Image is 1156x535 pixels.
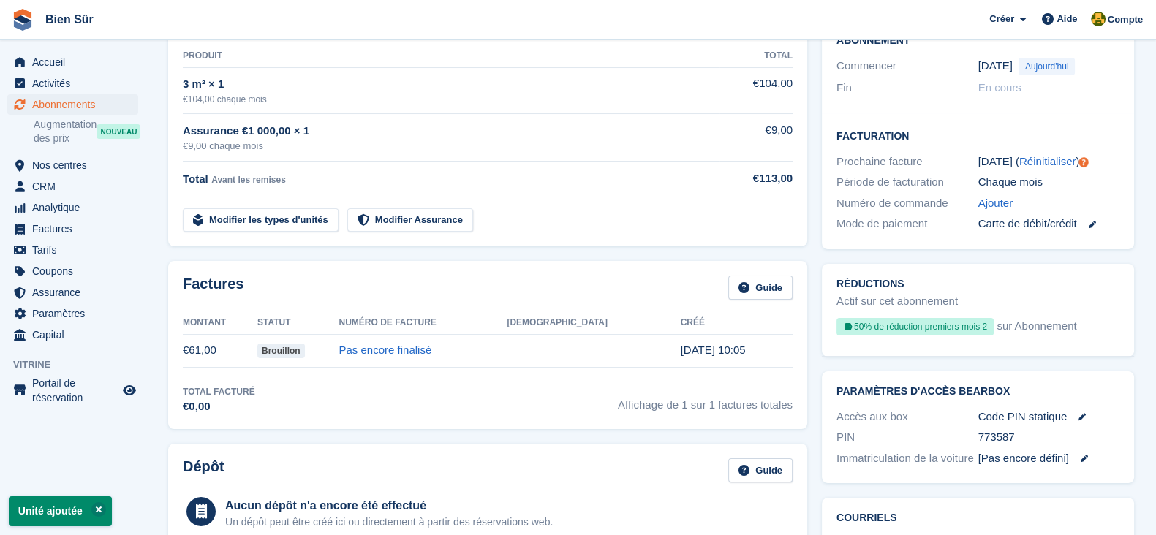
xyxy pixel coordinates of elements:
time: 2025-09-25 23:00:00 UTC [978,58,1013,75]
td: €61,00 [183,334,257,367]
span: Nos centres [32,155,120,175]
a: Ajouter [978,195,1013,212]
div: Numéro de commande [836,195,978,212]
a: Modifier Assurance [347,208,473,232]
span: Accueil [32,52,120,72]
span: Coupons [32,261,120,281]
a: menu [7,219,138,239]
a: Réinitialiser [1019,155,1076,167]
h2: Courriels [836,512,1119,524]
span: Compte [1108,12,1143,27]
div: Carte de débit/crédit [978,216,1120,232]
div: Mode de paiement [836,216,978,232]
span: Analytique [32,197,120,218]
a: menu [7,197,138,218]
div: Code PIN statique [978,409,1120,425]
span: Abonnements [32,94,120,115]
a: menu [7,176,138,197]
span: Portail de réservation [32,376,120,405]
span: Aujourd'hui [1019,58,1076,75]
span: En cours [978,81,1021,94]
a: menu [7,73,138,94]
h2: Paramètres d'accès BearBox [836,386,1119,398]
a: menu [7,240,138,260]
a: Modifier les types d'unités [183,208,339,232]
div: Prochaine facture [836,153,978,170]
span: Assurance [32,282,120,303]
div: Aucun dépôt n'a encore été effectué [225,497,553,515]
th: Montant [183,311,257,335]
a: Guide [728,458,793,482]
a: Pas encore finalisé [339,344,431,356]
time: 2025-09-26 08:05:57 UTC [681,344,746,356]
a: menu [7,94,138,115]
a: menu [7,52,138,72]
span: Paramètres [32,303,120,324]
td: €9,00 [719,114,793,162]
th: Produit [183,45,719,68]
span: Vitrine [13,357,146,372]
div: Actif sur cet abonnement [836,293,958,310]
div: Commencer [836,58,978,75]
span: CRM [32,176,120,197]
div: €9,00 chaque mois [183,139,719,153]
a: menu [7,325,138,345]
h2: Factures [183,276,243,300]
th: Numéro de facture [339,311,507,335]
a: menu [7,155,138,175]
a: menu [7,376,138,405]
div: €113,00 [719,170,793,187]
div: [DATE] ( ) [978,153,1120,170]
div: Immatriculation de la voiture [836,450,978,467]
p: Un dépôt peut être créé ici ou directement à partir des réservations web. [225,515,553,530]
p: Unité ajoutée [9,496,112,526]
span: Brouillon [257,344,305,358]
div: Tooltip anchor [1077,156,1090,169]
img: Fatima Kelaaoui [1091,12,1106,26]
a: Guide [728,276,793,300]
th: Total [719,45,793,68]
span: Total [183,172,208,185]
div: Chaque mois [978,174,1120,191]
th: Statut [257,311,339,335]
a: Boutique d'aperçu [121,382,138,399]
span: Capital [32,325,120,345]
span: Factures [32,219,120,239]
span: Affichage de 1 sur 1 factures totales [618,385,793,415]
img: stora-icon-8386f47178a22dfd0bd8f6a31ec36ba5ce8667c1dd55bd0f319d3a0aa187defe.svg [12,9,34,31]
div: Accès aux box [836,409,978,425]
div: €104,00 chaque mois [183,93,719,106]
th: Créé [681,311,793,335]
h2: Dépôt [183,458,224,482]
a: menu [7,303,138,324]
div: Total facturé [183,385,255,398]
div: 3 m² × 1 [183,76,719,93]
div: €0,00 [183,398,255,415]
span: Avant les remises [211,175,286,185]
span: Activités [32,73,120,94]
h2: Réductions [836,278,1119,290]
span: Créer [989,12,1014,26]
a: Augmentation des prix NOUVEAU [34,117,138,146]
div: 50% de réduction premiers mois 2 [836,318,994,335]
td: €104,00 [719,67,793,113]
h2: Facturation [836,128,1119,143]
span: Tarifs [32,240,120,260]
span: Augmentation des prix [34,118,97,145]
div: 773587 [978,429,1120,446]
div: [Pas encore défini] [978,450,1120,467]
div: Période de facturation [836,174,978,191]
span: sur Abonnement [997,318,1076,341]
div: PIN [836,429,978,446]
span: Aide [1057,12,1077,26]
a: menu [7,261,138,281]
div: Assurance €1 000,00 × 1 [183,123,719,140]
th: [DEMOGRAPHIC_DATA] [507,311,680,335]
a: menu [7,282,138,303]
a: Bien Sûr [39,7,99,31]
div: Fin [836,80,978,96]
div: NOUVEAU [97,124,140,139]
